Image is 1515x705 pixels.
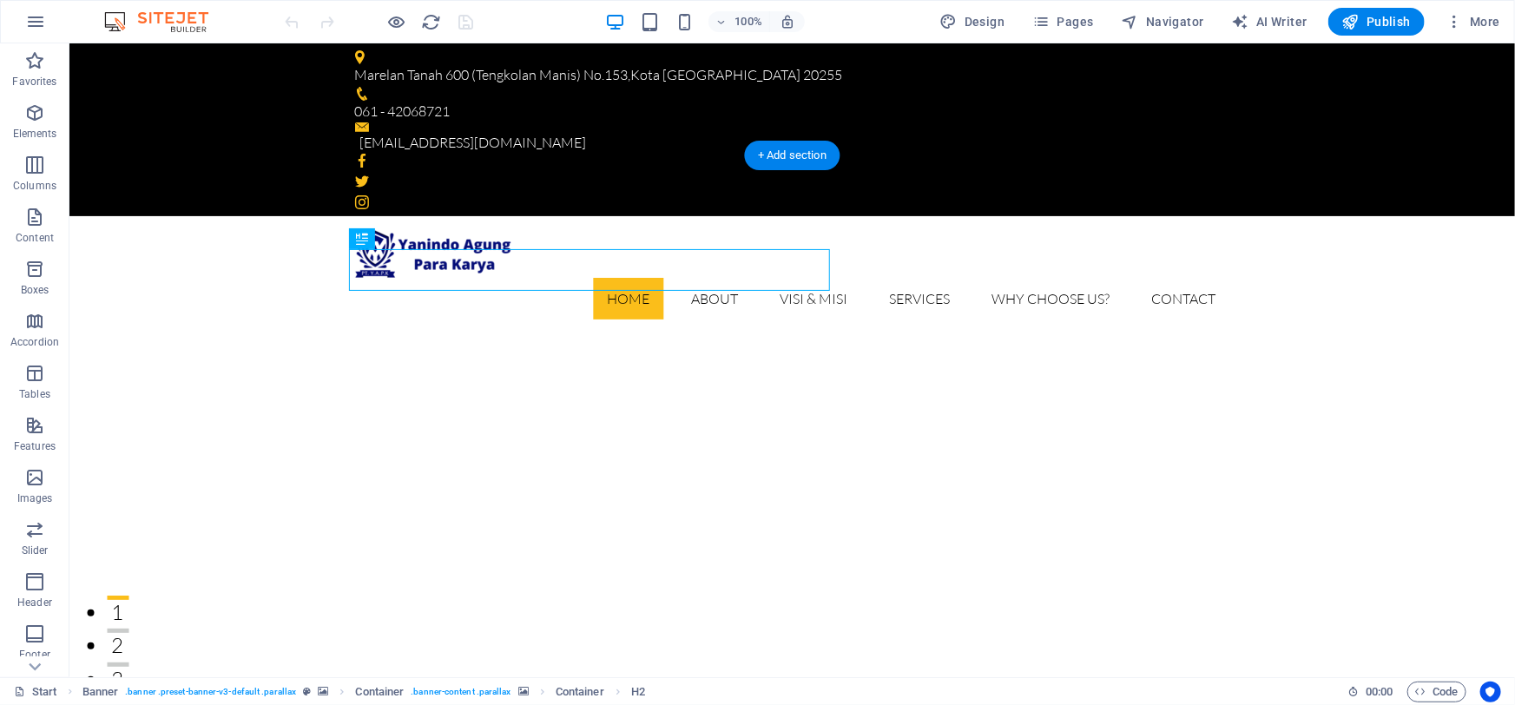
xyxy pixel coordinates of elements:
span: Click to select. Double-click to edit [82,682,119,702]
button: AI Writer [1225,8,1314,36]
p: Features [14,439,56,453]
img: Editor Logo [100,11,230,32]
span: Navigator [1122,13,1204,30]
span: 00 00 [1366,682,1393,702]
p: Elements [13,127,57,141]
p: Slider [22,544,49,557]
p: Accordion [10,335,59,349]
span: Code [1415,682,1459,702]
i: This element contains a background [318,687,328,696]
button: More [1439,8,1507,36]
button: 1 [37,552,59,557]
h6: 100% [734,11,762,32]
span: Click to select. Double-click to edit [556,682,604,702]
span: Pages [1032,13,1093,30]
button: Navigator [1115,8,1211,36]
button: Pages [1025,8,1100,36]
button: 2 [37,585,59,590]
p: Content [16,231,54,245]
button: 100% [708,11,770,32]
span: More [1446,13,1500,30]
button: reload [421,11,442,32]
span: Design [940,13,1005,30]
span: Click to select. Double-click to edit [356,682,405,702]
span: AI Writer [1232,13,1308,30]
button: Design [933,8,1012,36]
p: Favorites [12,75,56,89]
button: Publish [1328,8,1425,36]
p: Footer [19,648,50,662]
div: Design (Ctrl+Alt+Y) [933,8,1012,36]
i: This element is a customizable preset [303,687,311,696]
button: 3 [37,619,59,623]
p: Boxes [21,283,49,297]
div: + Add section [744,141,840,170]
span: Click to select. Double-click to edit [631,682,645,702]
p: Columns [13,179,56,193]
button: Usercentrics [1480,682,1501,702]
a: Click to cancel selection. Double-click to open Pages [14,682,57,702]
p: Header [17,596,52,609]
i: This element contains a background [518,687,529,696]
h6: Session time [1347,682,1393,702]
span: . banner-content .parallax [411,682,510,702]
p: Images [17,491,53,505]
nav: breadcrumb [82,682,646,702]
button: Code [1407,682,1466,702]
span: : [1378,685,1380,698]
button: Click here to leave preview mode and continue editing [386,11,407,32]
p: Tables [19,387,50,401]
span: Publish [1342,13,1411,30]
i: On resize automatically adjust zoom level to fit chosen device. [780,14,795,30]
i: Reload page [422,12,442,32]
span: . banner .preset-banner-v3-default .parallax [125,682,296,702]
